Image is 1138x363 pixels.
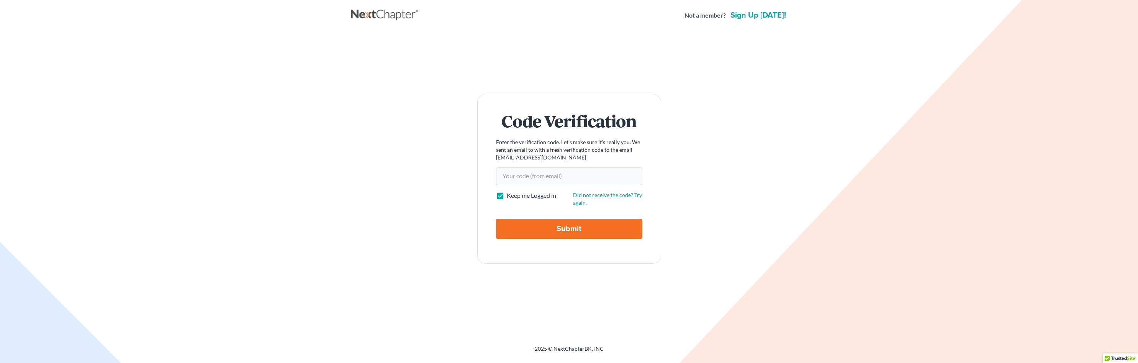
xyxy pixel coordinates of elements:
a: Sign up [DATE]! [729,11,788,19]
input: Submit [496,219,642,239]
p: Enter the verification code. Let's make sure it's really you. We sent an email to with a fresh ve... [496,138,642,161]
h1: Code Verification [496,113,642,129]
div: 2025 © NextChapterBK, INC [351,345,788,359]
strong: Not a member? [684,11,726,20]
input: Your code (from email) [496,168,642,185]
label: Keep me Logged in [507,191,556,200]
a: Did not receive the code? Try again. [573,192,642,206]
